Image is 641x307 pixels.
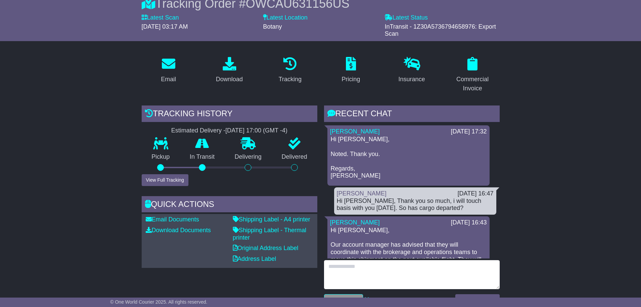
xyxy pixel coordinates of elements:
[279,75,301,84] div: Tracking
[398,75,425,84] div: Insurance
[337,55,364,86] a: Pricing
[337,197,494,212] div: Hi [PERSON_NAME], Thank you so much, i will touch basis with you [DATE]. So has cargo departed?
[225,153,272,161] p: Delivering
[385,14,428,22] label: Latest Status
[211,55,247,86] a: Download
[233,216,310,223] a: Shipping Label - A4 printer
[146,227,211,234] a: Download Documents
[233,227,307,241] a: Shipping Label - Thermal printer
[331,136,486,180] p: Hi [PERSON_NAME], Noted. Thank you. Regards, [PERSON_NAME]
[272,153,317,161] p: Delivered
[142,174,188,186] button: View Full Tracking
[451,219,487,226] div: [DATE] 16:43
[142,14,179,22] label: Latest Scan
[161,75,176,84] div: Email
[324,105,500,124] div: RECENT CHAT
[110,299,208,305] span: © One World Courier 2025. All rights reserved.
[142,105,317,124] div: Tracking history
[233,245,298,251] a: Original Address Label
[455,294,499,306] button: Send a Message
[330,219,380,226] a: [PERSON_NAME]
[142,23,188,30] span: [DATE] 03:17 AM
[216,75,243,84] div: Download
[233,255,276,262] a: Address Label
[142,153,180,161] p: Pickup
[146,216,199,223] a: Email Documents
[451,128,487,135] div: [DATE] 17:32
[263,23,282,30] span: Botany
[180,153,225,161] p: In Transit
[450,75,495,93] div: Commercial Invoice
[337,190,387,197] a: [PERSON_NAME]
[394,55,429,86] a: Insurance
[458,190,494,197] div: [DATE] 16:47
[263,14,308,22] label: Latest Location
[446,55,500,95] a: Commercial Invoice
[225,127,287,134] div: [DATE] 17:00 (GMT -4)
[331,227,486,307] p: Hi [PERSON_NAME], Our account manager has advised that they will coordinate with the brokerage an...
[385,23,496,37] span: InTransit - 1Z30A5736794658976: Export Scan
[142,127,317,134] div: Estimated Delivery -
[156,55,180,86] a: Email
[330,128,380,135] a: [PERSON_NAME]
[274,55,306,86] a: Tracking
[342,75,360,84] div: Pricing
[142,196,317,214] div: Quick Actions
